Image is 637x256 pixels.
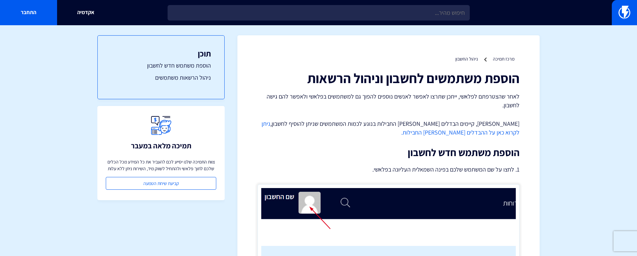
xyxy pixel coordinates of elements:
[111,73,211,82] a: ניהול הרשאות משתמשים
[455,56,478,62] a: ניהול החשבון
[111,61,211,70] a: הוספת משתמש חדש לחשבון
[258,92,519,109] p: לאחר שהצטרפתם לפלאשי, ייתכן שתרצו לאפשר לאנשים נוספים להפוך גם למשתמשים בפלאשי ולאפשר להם גישה לח...
[493,56,514,62] a: מרכז תמיכה
[131,142,191,150] h3: תמיכה מלאה במעבר
[258,71,519,85] h1: הוספת משתמשים לחשבון וניהול הרשאות
[111,49,211,58] h3: תוכן
[106,177,216,190] a: קביעת שיחת הטמעה
[258,165,519,174] p: 1. לחצו על שם המשתמש שלכם בפינה השמאלית העליונה בפלאשי.
[258,119,519,137] p: [PERSON_NAME], קיימים הבדלים [PERSON_NAME] החבילות בנוגע לכמות המשתמשים שניתן להוסיף לחשבון,
[106,158,216,172] p: צוות התמיכה שלנו יסייע לכם להעביר את כל המידע מכל הכלים שלכם לתוך פלאשי ולהתחיל לשווק מיד, השירות...
[168,5,470,21] input: חיפוש מהיר...
[262,120,519,136] a: ניתן לקרוא כאן על ההבדלים [PERSON_NAME] החבילות.
[258,147,519,158] h2: הוספת משתמש חדש לחשבון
